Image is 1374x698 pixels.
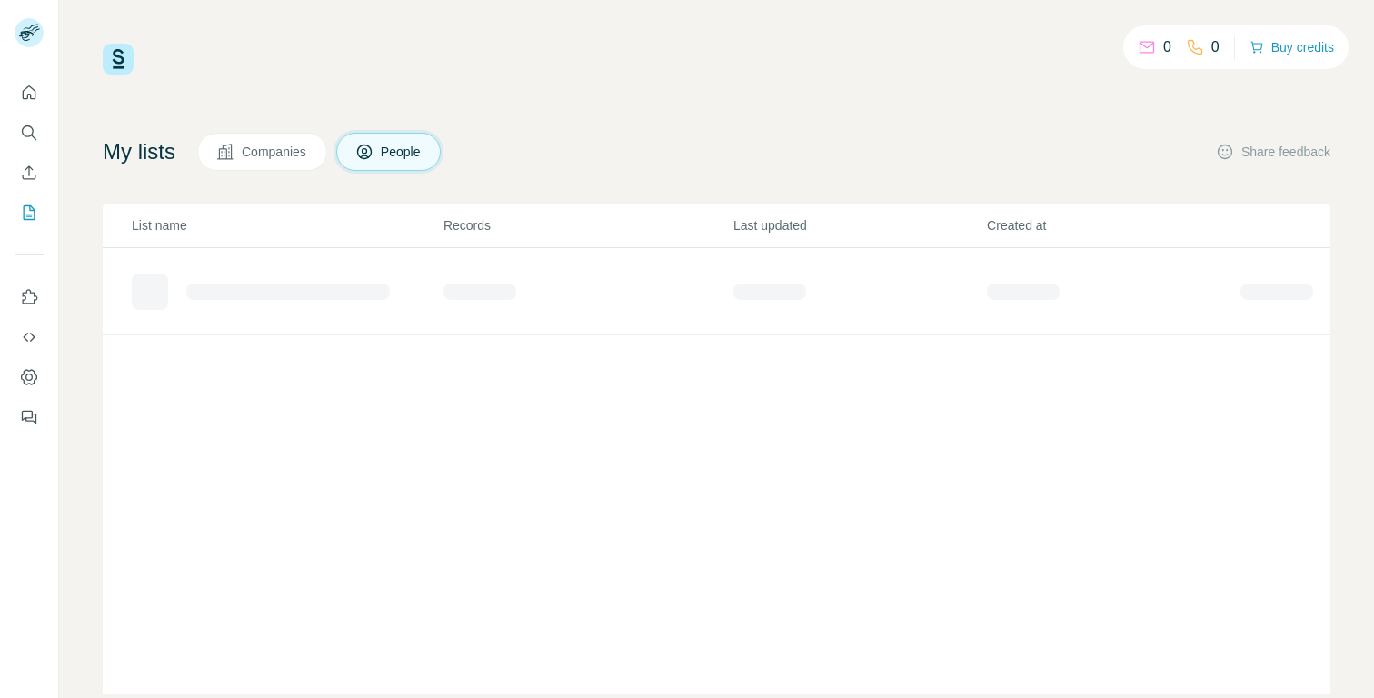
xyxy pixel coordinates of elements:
[242,143,308,161] span: Companies
[103,44,134,75] img: Surfe Logo
[1216,143,1330,161] button: Share feedback
[103,137,175,166] h4: My lists
[733,216,985,234] p: Last updated
[15,321,44,354] button: Use Surfe API
[15,156,44,189] button: Enrich CSV
[15,196,44,229] button: My lists
[15,281,44,314] button: Use Surfe on LinkedIn
[443,216,732,234] p: Records
[15,401,44,434] button: Feedback
[15,361,44,394] button: Dashboard
[15,76,44,109] button: Quick start
[987,216,1239,234] p: Created at
[132,216,442,234] p: List name
[1211,36,1220,58] p: 0
[381,143,423,161] span: People
[1163,36,1171,58] p: 0
[1250,35,1334,60] button: Buy credits
[15,116,44,149] button: Search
